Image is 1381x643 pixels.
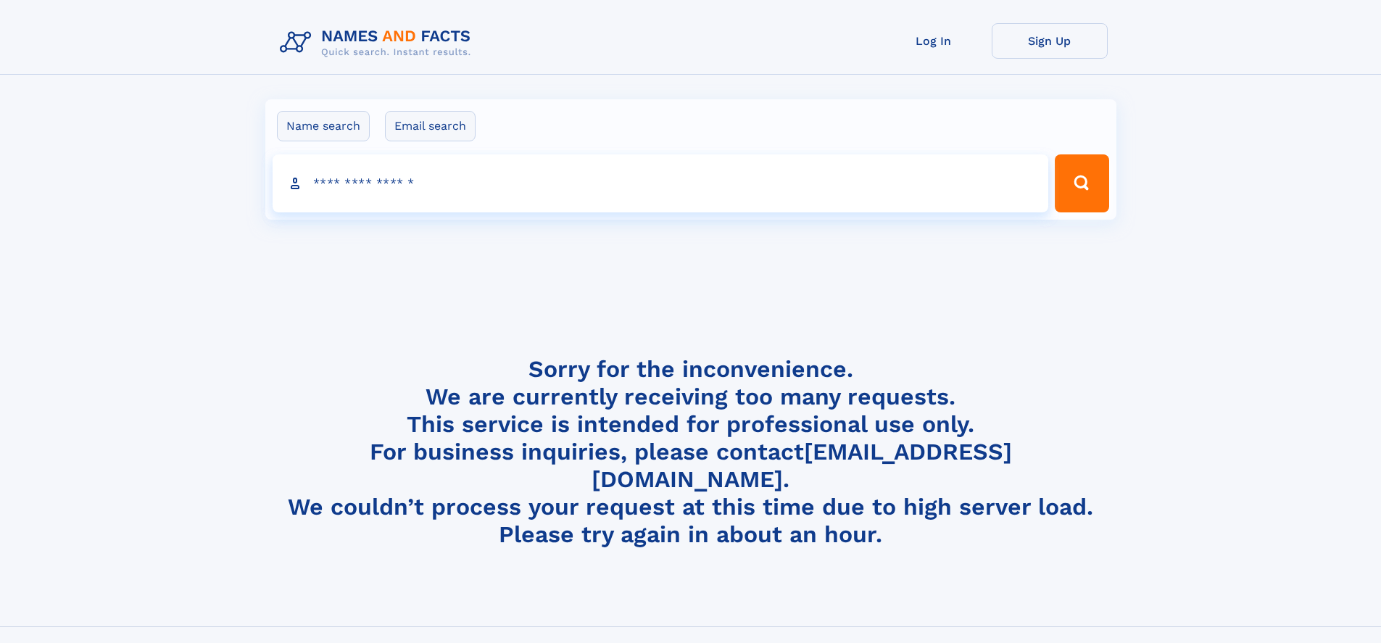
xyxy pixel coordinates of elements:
[992,23,1108,59] a: Sign Up
[274,23,483,62] img: Logo Names and Facts
[1055,154,1108,212] button: Search Button
[277,111,370,141] label: Name search
[592,438,1012,493] a: [EMAIL_ADDRESS][DOMAIN_NAME]
[385,111,476,141] label: Email search
[274,355,1108,549] h4: Sorry for the inconvenience. We are currently receiving too many requests. This service is intend...
[876,23,992,59] a: Log In
[273,154,1049,212] input: search input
